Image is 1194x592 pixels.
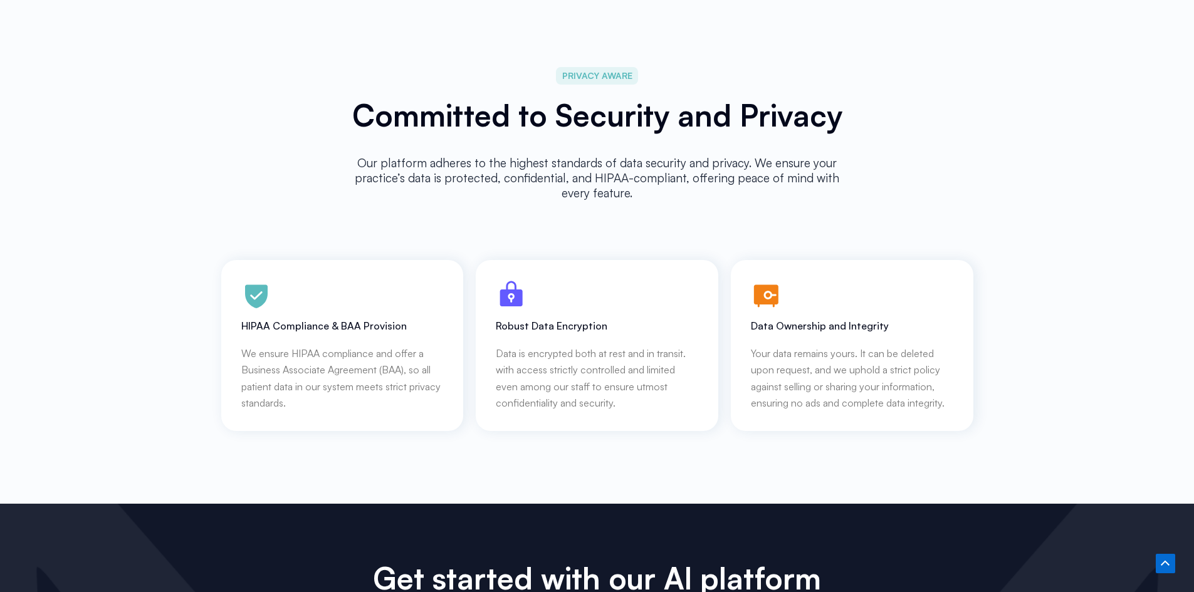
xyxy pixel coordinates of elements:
p: Our platform adheres to the highest standards of data security and privacy. We ensure your practi... [340,155,854,200]
p: Your data remains yours. It can be deleted upon request, and we uphold a strict policy against se... [751,345,953,412]
h3: HIPAA Compliance & BAA Provision [241,319,444,333]
p: We ensure HIPAA compliance and offer a Business Associate Agreement (BAA), so all patient data in... [241,345,444,412]
p: Data is encrypted both at rest and in transit. with access strictly controlled and limited even a... [496,345,698,412]
h3: Robust Data Encryption [496,319,698,333]
h2: Committed to Security and Privacy [340,97,854,133]
h3: Data Ownership and Integrity [751,319,953,333]
span: PRIVACY AWARE [562,68,632,83]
